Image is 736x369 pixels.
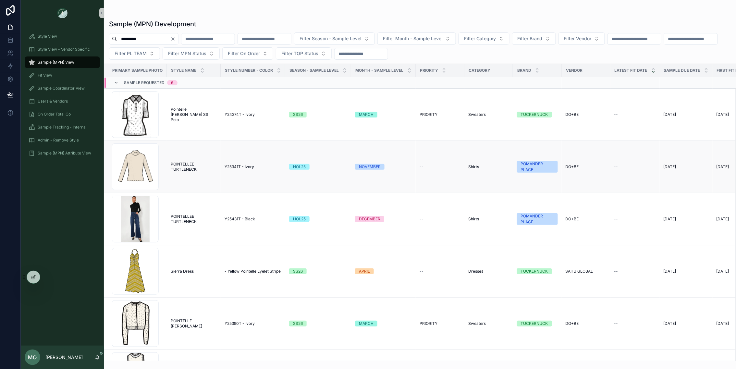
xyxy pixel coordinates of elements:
[25,121,100,133] a: Sample Tracking - Internal
[289,268,347,274] a: SS26
[566,216,607,222] a: DO+BE
[469,68,490,73] span: Category
[225,112,255,117] span: Y24274T - Ivory
[614,112,656,117] a: --
[614,321,656,326] a: --
[420,68,438,73] span: PRIORITY
[359,164,381,170] div: NOVEMBER
[225,216,255,222] span: Y25431T - Black
[281,50,318,57] span: Filter TOP Status
[468,216,479,222] span: Shirts
[468,269,483,274] span: Dresses
[664,216,709,222] a: [DATE]
[664,164,676,169] span: [DATE]
[38,125,87,130] span: Sample Tracking - Internal
[38,34,57,39] span: Style View
[289,164,347,170] a: HOL25
[355,164,412,170] a: NOVEMBER
[566,164,579,169] span: DO+BE
[459,32,509,45] button: Select Button
[664,269,709,274] a: [DATE]
[293,164,306,170] div: HOL25
[25,108,100,120] a: On Order Total Co
[717,321,729,326] span: [DATE]
[664,216,676,222] span: [DATE]
[558,32,605,45] button: Select Button
[464,35,496,42] span: Filter Category
[289,216,347,222] a: HOL25
[664,321,709,326] a: [DATE]
[518,35,543,42] span: Filter Brand
[517,213,558,225] a: POMANDER PLACE
[717,216,729,222] span: [DATE]
[664,321,676,326] span: [DATE]
[521,161,554,173] div: POMANDER PLACE
[225,164,281,169] a: Y25341T - Ivory
[222,47,273,60] button: Select Button
[566,321,579,326] span: DO+BE
[566,112,607,117] a: DO+BE
[355,216,412,222] a: DECEMBER
[614,112,618,117] span: --
[614,216,618,222] span: --
[517,68,531,73] span: Brand
[521,268,548,274] div: TUCKERNUCK
[225,68,273,73] span: Style Number - Color
[614,269,656,274] a: --
[38,99,68,104] span: Users & Vendors
[521,112,548,117] div: TUCKERNUCK
[468,112,486,117] span: Sweaters
[377,32,456,45] button: Select Button
[468,321,486,326] span: Sweaters
[359,216,380,222] div: DECEMBER
[564,35,592,42] span: Filter Vendor
[420,269,460,274] a: --
[171,269,194,274] span: Sierra Dress
[294,32,375,45] button: Select Button
[614,216,656,222] a: --
[225,321,281,326] a: Y25390T - Ivory
[124,80,165,85] span: Sample Requested
[614,321,618,326] span: --
[171,80,174,85] div: 6
[517,268,558,274] a: TUCKERNUCK
[225,112,281,117] a: Y24274T - Ivory
[468,269,509,274] a: Dresses
[468,164,509,169] a: Shirts
[109,47,160,60] button: Select Button
[420,112,437,117] span: PRIORITY
[228,50,260,57] span: Filter On Order
[225,216,281,222] a: Y25431T - Black
[57,8,67,18] img: App logo
[420,216,423,222] span: --
[468,216,509,222] a: Shirts
[171,162,217,172] a: POINTELLEE TURTLENECK
[38,47,90,52] span: Style View - Vendor Specific
[521,213,554,225] div: POMANDER PLACE
[171,107,217,122] a: Pointelle [PERSON_NAME] SS Polo
[355,112,412,117] a: MARCH
[45,354,83,361] p: [PERSON_NAME]
[168,50,206,57] span: Filter MPN Status
[171,318,217,329] span: POINTELLE [PERSON_NAME]
[664,164,709,169] a: [DATE]
[664,112,709,117] a: [DATE]
[717,269,729,274] span: [DATE]
[614,164,656,169] a: --
[25,134,100,146] a: Admin - Remove Style
[664,112,676,117] span: [DATE]
[614,269,618,274] span: --
[355,321,412,326] a: MARCH
[225,269,281,274] a: - Yellow Pointelle Eyelet Stripe
[293,216,306,222] div: HOL25
[115,50,147,57] span: Filter PL TEAM
[171,214,217,224] span: POINTELLEE TURTLENECK
[355,68,403,73] span: MONTH - SAMPLE LEVEL
[289,321,347,326] a: SS26
[225,321,255,326] span: Y25390T - Ivory
[38,86,85,91] span: Sample Coordinator View
[109,19,196,29] h1: Sample (MPN) Development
